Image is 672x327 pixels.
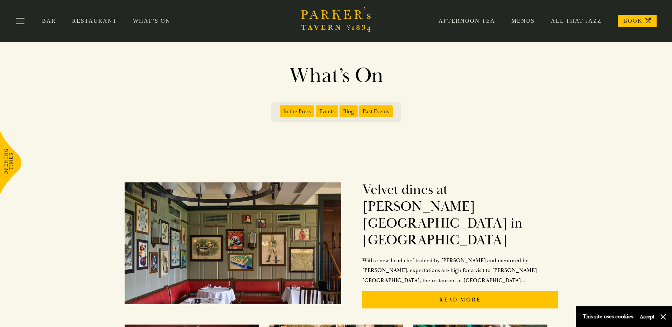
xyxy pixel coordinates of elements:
[339,105,358,117] span: Blog
[316,105,338,117] span: Events
[362,181,558,249] h2: Velvet dines at [PERSON_NAME][GEOGRAPHIC_DATA] in [GEOGRAPHIC_DATA]
[362,256,558,286] p: With a new head chef trained by [PERSON_NAME] and mentored by [PERSON_NAME], expectations are hig...
[362,291,558,308] p: Read More
[359,105,393,117] span: Past Events
[583,312,635,322] p: This site uses cookies.
[125,174,558,314] a: Velvet dines at [PERSON_NAME][GEOGRAPHIC_DATA] in [GEOGRAPHIC_DATA]With a new head chef trained b...
[640,313,654,320] button: Accept
[280,105,314,117] span: In the Press
[136,63,535,88] h1: What’s On
[660,313,667,320] button: Close and accept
